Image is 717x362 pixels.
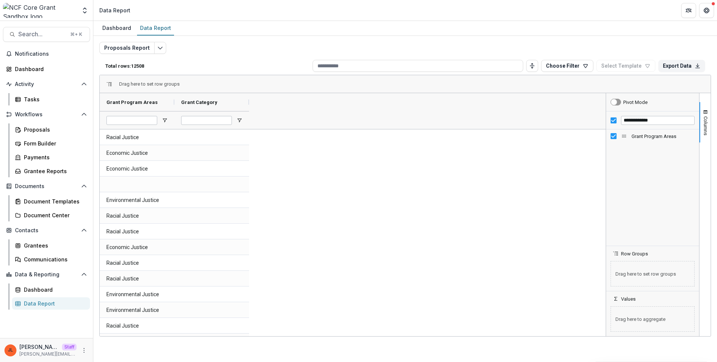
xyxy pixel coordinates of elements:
div: Grant Program Areas Column [606,132,699,141]
span: Values [621,296,636,302]
a: Dashboard [12,283,90,296]
button: Select Template [596,60,655,72]
span: Racial Justice [106,334,168,349]
button: Open Workflows [3,108,90,120]
span: Racial Justice [106,318,168,334]
button: Open Contacts [3,224,90,236]
a: Grantee Reports [12,165,90,177]
a: Document Center [12,209,90,221]
a: Document Templates [12,195,90,208]
span: Economic Justice [106,161,168,177]
span: Environmental Justice [106,287,168,302]
div: ⌘ + K [69,30,84,39]
div: Dashboard [99,22,134,33]
div: Communications [24,255,84,263]
span: Grant Program Areas [631,134,695,139]
div: Dashboard [24,286,84,294]
div: Grantee Reports [24,167,84,175]
button: Search... [3,27,90,42]
a: Payments [12,151,90,163]
span: Drag here to set row groups [611,261,695,286]
span: Economic Justice [106,240,168,255]
div: Data Report [24,300,84,307]
span: Search... [18,31,66,38]
input: Grant Category Filter Input [181,116,232,125]
button: Export Data [658,60,705,72]
button: Toggle auto height [526,60,538,72]
div: Grantees [24,242,84,249]
span: Row Groups [621,251,648,257]
span: Columns [703,116,708,135]
p: Staff [62,344,77,350]
span: Racial Justice [106,208,168,224]
input: Grant Program Areas Filter Input [106,116,157,125]
div: Document Center [24,211,84,219]
button: Open entity switcher [80,3,90,18]
button: Proposals Report [99,42,155,54]
button: More [80,346,89,355]
div: Pivot Mode [623,99,648,105]
p: Total rows: 12508 [105,63,310,69]
div: Values [606,302,699,336]
span: Drag here to aggregate [611,306,695,332]
button: Open Filter Menu [236,117,242,123]
div: Data Report [99,6,130,14]
div: Document Templates [24,197,84,205]
span: Workflows [15,111,78,118]
p: [PERSON_NAME] [19,343,59,351]
a: Form Builder [12,137,90,150]
span: Contacts [15,227,78,234]
span: Racial Justice [106,255,168,271]
button: Notifications [3,48,90,60]
p: [PERSON_NAME][EMAIL_ADDRESS][DOMAIN_NAME] [19,351,77,358]
button: Get Help [699,3,714,18]
a: Grantees [12,239,90,252]
span: Grant Category [181,99,217,105]
div: Row Groups [606,257,699,291]
img: NCF Core Grant Sandbox logo [3,3,77,18]
a: Tasks [12,93,90,105]
div: Jeanne Locker [8,348,13,353]
a: Data Report [137,21,174,36]
span: Documents [15,183,78,190]
button: Open Filter Menu [162,117,168,123]
div: Payments [24,153,84,161]
span: Environmental Justice [106,303,168,318]
a: Communications [12,253,90,266]
div: Form Builder [24,139,84,147]
button: Open Activity [3,78,90,90]
div: Row Groups [119,81,180,87]
span: Data & Reporting [15,271,78,278]
span: Grant Program Areas [106,99,158,105]
span: Drag here to set row groups [119,81,180,87]
a: Dashboard [3,63,90,75]
div: Dashboard [15,65,84,73]
span: Activity [15,81,78,88]
button: Open Data & Reporting [3,269,90,280]
div: Proposals [24,126,84,134]
a: Dashboard [99,21,134,36]
button: Partners [681,3,696,18]
span: Notifications [15,51,87,57]
input: Filter Columns Input [621,116,695,125]
button: Choose Filter [541,60,593,72]
a: Proposals [12,123,90,136]
a: Data Report [12,297,90,310]
div: Tasks [24,95,84,103]
span: Economic Justice [106,145,168,161]
nav: breadcrumb [96,5,133,16]
span: Environmental Justice [106,193,168,208]
button: Open Documents [3,180,90,192]
div: Data Report [137,22,174,33]
span: Racial Justice [106,130,168,145]
button: Edit selected report [154,42,166,54]
span: Racial Justice [106,271,168,286]
span: Racial Justice [106,224,168,239]
div: Column List 1 Columns [606,132,699,141]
